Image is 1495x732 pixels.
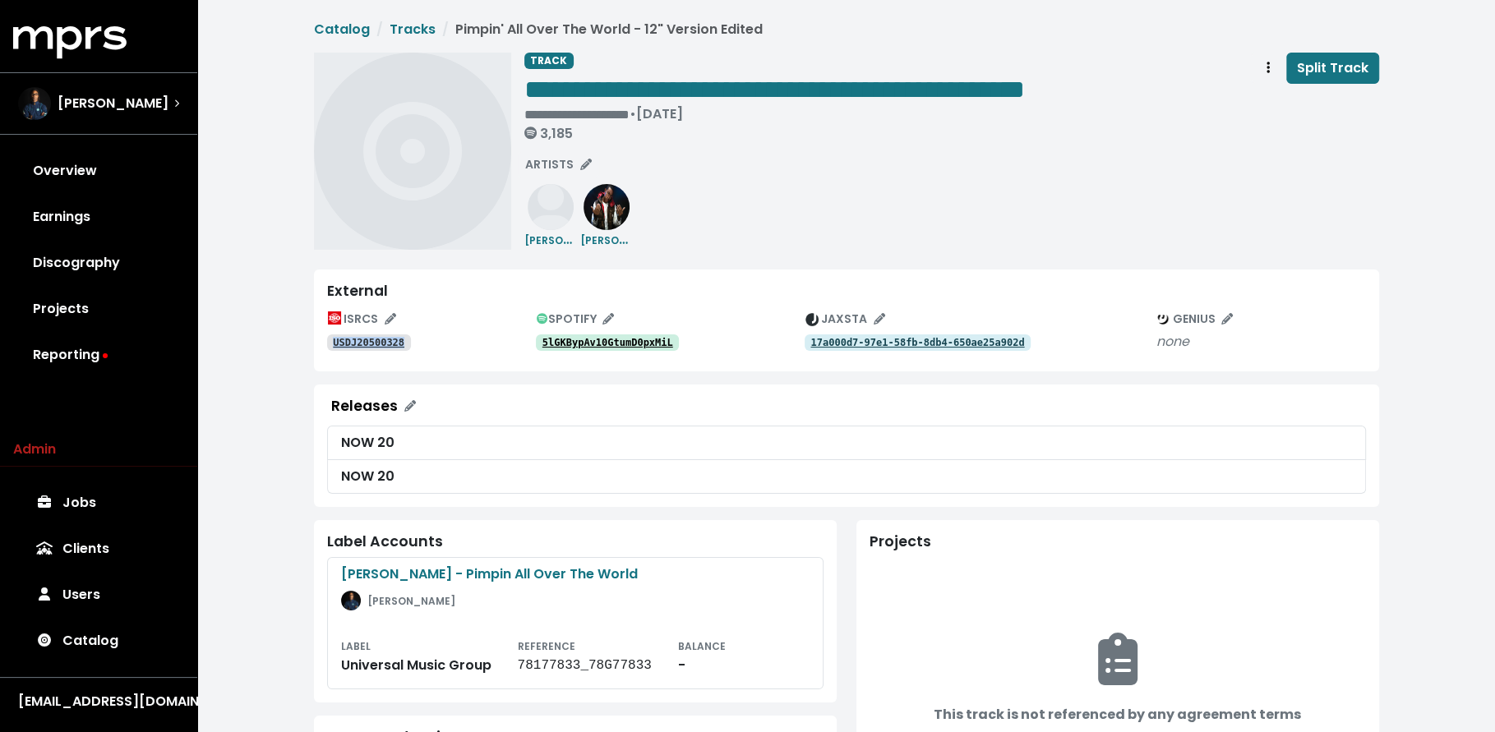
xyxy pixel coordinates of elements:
[18,692,179,711] div: [EMAIL_ADDRESS][DOMAIN_NAME]
[524,126,1025,141] div: 3,185
[341,639,371,653] small: LABEL
[1297,58,1368,77] span: Split Track
[1250,53,1286,84] button: Track actions
[341,433,1352,453] div: NOW 20
[13,618,184,664] a: Catalog
[13,480,184,526] a: Jobs
[367,594,455,608] small: [PERSON_NAME]
[13,240,184,286] a: Discography
[536,334,680,351] a: 5lGKBypAv10GtumD0pxMiL
[13,332,184,378] a: Reporting
[341,591,361,610] img: f6c70ef3-453b-4410-913c-bfe689f4bc7c.jpg
[542,337,673,348] tt: 5lGKBypAv10GtumD0pxMiL
[518,639,575,653] small: REFERENCE
[327,460,1366,494] a: NOW 20
[327,426,1366,460] a: NOW 20
[1156,311,1233,327] span: GENIUS
[390,20,436,39] a: Tracks
[331,398,398,415] div: Releases
[314,20,1379,39] nav: breadcrumb
[524,76,1025,103] span: Edit value
[1156,313,1170,326] img: The genius.com logo
[436,20,763,39] li: Pimpin' All Over The World - 12" Version Edited
[805,311,885,327] span: JAXSTA
[341,467,1352,486] div: NOW 20
[13,286,184,332] a: Projects
[13,32,127,51] a: mprs logo
[584,184,630,230] img: adcc1cb654e89f2e404688ae0d1bbc942ce02e5d
[580,230,668,249] small: [PERSON_NAME]
[678,656,726,675] div: -
[525,156,592,173] span: ARTISTS
[327,533,824,550] div: Label Accounts
[341,656,491,675] div: Universal Music Group
[341,564,810,584] div: [PERSON_NAME] - Pimpin All Over The World
[524,53,574,69] span: TRACK
[13,691,184,712] button: [EMAIL_ADDRESS][DOMAIN_NAME]
[1156,332,1188,351] i: none
[870,533,1366,550] div: Projects
[327,334,411,351] a: USDJ20500328
[805,313,819,326] img: The jaxsta.com logo
[18,87,51,120] img: The selected account / producer
[321,306,404,332] button: Edit ISRC mappings for this track
[518,656,652,675] div: 78177833_78G77833
[537,311,615,327] span: SPOTIFY
[580,196,633,250] a: [PERSON_NAME]
[524,196,577,250] a: [PERSON_NAME]
[1286,53,1379,84] button: Split Track
[678,639,726,653] small: BALANCE
[13,194,184,240] a: Earnings
[58,94,168,113] span: [PERSON_NAME]
[518,152,599,177] button: Edit artists
[798,306,893,332] button: Edit jaxsta track identifications
[13,148,184,194] a: Overview
[524,108,630,121] span: Edit value
[314,53,511,250] img: Album art for this track, Pimpin' All Over The World - 12" Version Edited
[13,526,184,572] a: Clients
[328,311,341,325] img: The logo of the International Organization for Standardization
[314,20,370,39] a: Catalog
[328,311,396,327] span: ISRCS
[13,572,184,618] a: Users
[1149,306,1240,332] button: Edit genius track identifications
[327,557,824,689] a: [PERSON_NAME] - Pimpin All Over The World[PERSON_NAME]LABELUniversal Music GroupREFERENCE78177833...
[810,337,1024,348] tt: 17a000d7-97e1-58fb-8db4-650ae25a902d
[333,337,404,348] tt: USDJ20500328
[529,306,622,332] button: Edit spotify track identifications for this track
[934,705,1301,724] b: This track is not referenced by any agreement terms
[321,391,427,422] button: Releases
[805,334,1031,351] a: 17a000d7-97e1-58fb-8db4-650ae25a902d
[528,184,574,230] img: placeholder_user.73b9659bbcecad7e160b.svg
[327,283,1366,300] div: External
[524,230,612,249] small: [PERSON_NAME]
